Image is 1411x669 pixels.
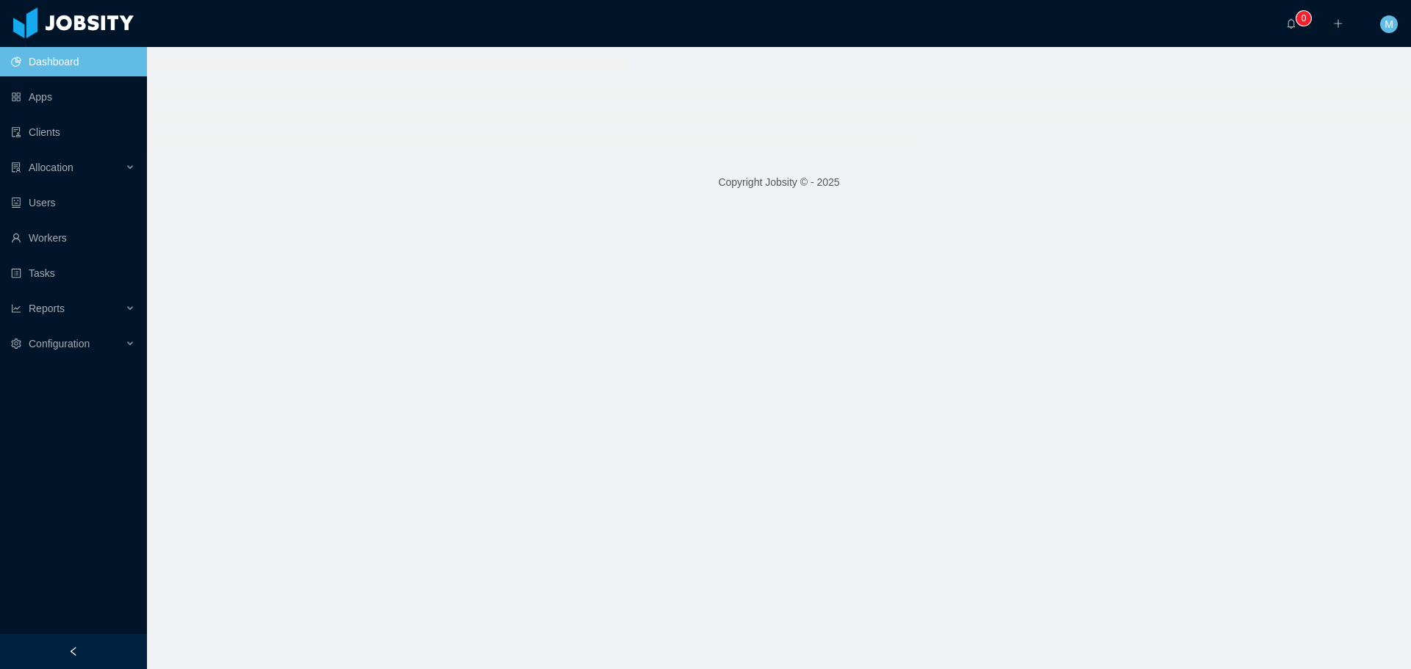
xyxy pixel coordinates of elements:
[11,47,135,76] a: icon: pie-chartDashboard
[11,117,135,147] a: icon: auditClients
[11,258,135,288] a: icon: profileTasks
[11,223,135,253] a: icon: userWorkers
[11,82,135,112] a: icon: appstoreApps
[11,162,21,173] i: icon: solution
[147,157,1411,208] footer: Copyright Jobsity © - 2025
[11,188,135,217] a: icon: robotUsers
[1296,11,1311,26] sup: 0
[1385,15,1393,33] span: M
[11,303,21,314] i: icon: line-chart
[1333,18,1343,29] i: icon: plus
[1286,18,1296,29] i: icon: bell
[29,162,73,173] span: Allocation
[11,339,21,349] i: icon: setting
[29,338,90,350] span: Configuration
[29,303,65,314] span: Reports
